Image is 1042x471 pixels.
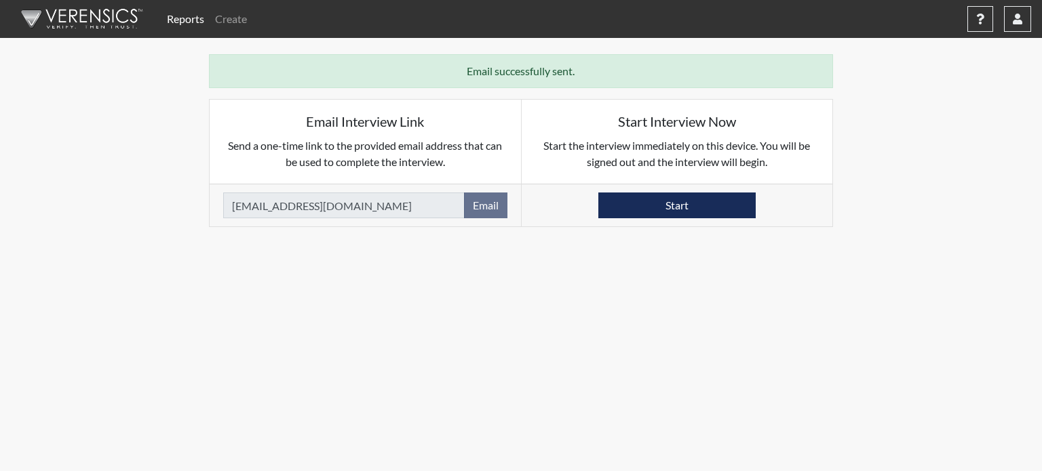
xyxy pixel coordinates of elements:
[464,192,507,218] button: Email
[210,5,252,33] a: Create
[223,63,819,79] p: Email successfully sent.
[223,138,507,170] p: Send a one-time link to the provided email address that can be used to complete the interview.
[598,192,756,218] button: Start
[535,113,819,129] h5: Start Interview Now
[535,138,819,170] p: Start the interview immediately on this device. You will be signed out and the interview will begin.
[223,113,507,129] h5: Email Interview Link
[161,5,210,33] a: Reports
[223,192,465,218] input: Email Address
